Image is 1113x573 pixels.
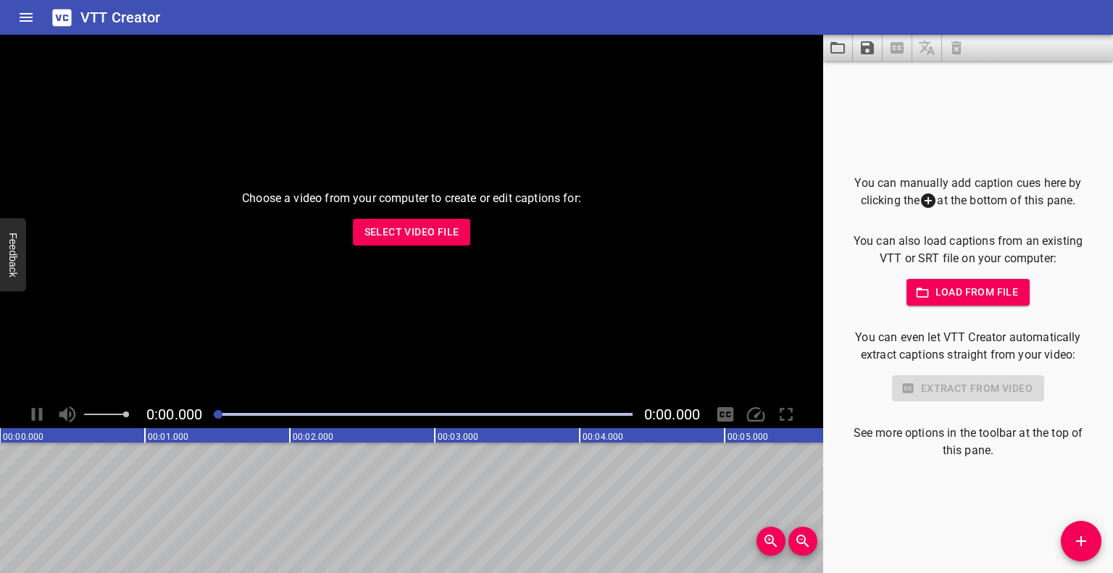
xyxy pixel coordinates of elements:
[859,39,876,57] svg: Save captions to file
[846,329,1090,364] p: You can even let VTT Creator automatically extract captions straight from your video:
[883,35,912,61] span: Select a video in the pane to the left, then you can automatically extract captions.
[756,527,785,556] button: Zoom In
[829,39,846,57] svg: Load captions from file
[853,35,883,61] button: Save captions to file
[242,190,581,207] p: Choose a video from your computer to create or edit captions for:
[644,406,700,423] span: Video Duration
[906,279,1030,306] button: Load from file
[148,432,188,442] text: 00:01.000
[353,219,471,246] button: Select Video File
[438,432,478,442] text: 00:03.000
[918,283,1019,301] span: Load from file
[712,401,739,428] div: Hide/Show Captions
[1061,521,1101,561] button: Add Cue
[846,424,1090,459] p: See more options in the toolbar at the top of this pane.
[293,432,333,442] text: 00:02.000
[583,432,623,442] text: 00:04.000
[846,375,1090,402] div: Select a video in the pane to the left to use this feature
[3,432,43,442] text: 00:00.000
[846,175,1090,210] p: You can manually add caption cues here by clicking the at the bottom of this pane.
[742,401,770,428] div: Playback Speed
[912,35,942,61] span: Add some captions below, then you can translate them.
[788,527,817,556] button: Zoom Out
[728,432,768,442] text: 00:05.000
[772,401,800,428] div: Toggle Full Screen
[80,6,161,29] h6: VTT Creator
[146,406,202,423] span: Current Time
[214,413,633,416] div: Play progress
[823,35,853,61] button: Load captions from file
[846,233,1090,267] p: You can also load captions from an existing VTT or SRT file on your computer:
[364,223,459,241] span: Select Video File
